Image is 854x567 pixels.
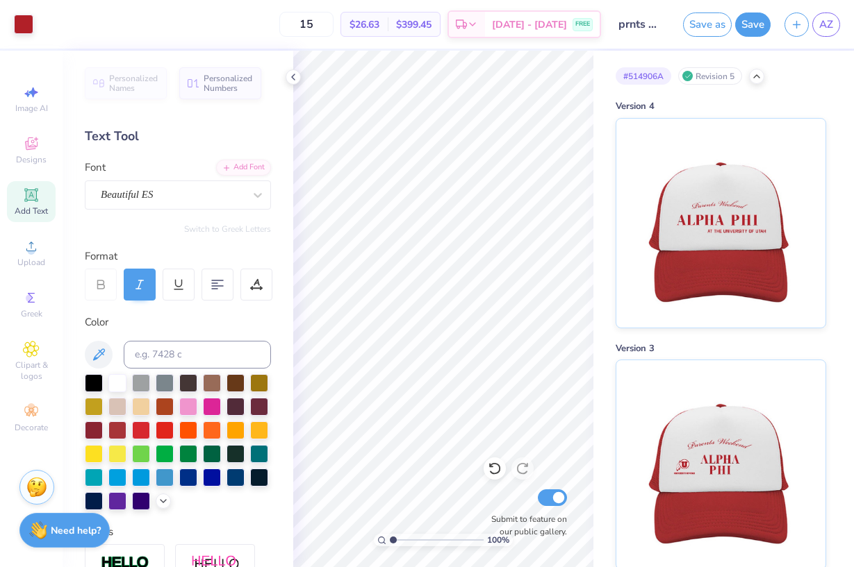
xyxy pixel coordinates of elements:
[184,223,271,235] button: Switch to Greek Letters
[608,10,676,38] input: Untitled Design
[51,524,101,537] strong: Need help?
[85,127,271,146] div: Text Tool
[109,74,158,93] span: Personalized Names
[396,17,432,32] span: $399.45
[7,359,56,382] span: Clipart & logos
[279,12,334,37] input: – –
[85,248,272,264] div: Format
[492,17,567,32] span: [DATE] - [DATE]
[616,67,671,85] div: # 514906A
[16,154,47,165] span: Designs
[21,308,42,319] span: Greek
[678,67,742,85] div: Revision 5
[124,341,271,369] input: e.g. 7428 c
[575,19,590,29] span: FREE
[15,205,48,217] span: Add Text
[616,100,826,114] div: Version 4
[484,513,567,538] label: Submit to feature on our public gallery.
[350,17,379,32] span: $26.63
[15,103,48,114] span: Image AI
[17,257,45,268] span: Upload
[85,314,271,330] div: Color
[616,342,826,356] div: Version 3
[15,422,48,433] span: Decorate
[85,160,106,176] label: Font
[819,17,833,33] span: AZ
[683,12,732,37] button: Save as
[204,74,253,93] span: Personalized Numbers
[216,160,271,176] div: Add Font
[85,524,271,540] div: Styles
[735,12,771,37] button: Save
[487,534,509,546] span: 100 %
[634,119,807,328] img: Version 4
[812,12,840,37] a: AZ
